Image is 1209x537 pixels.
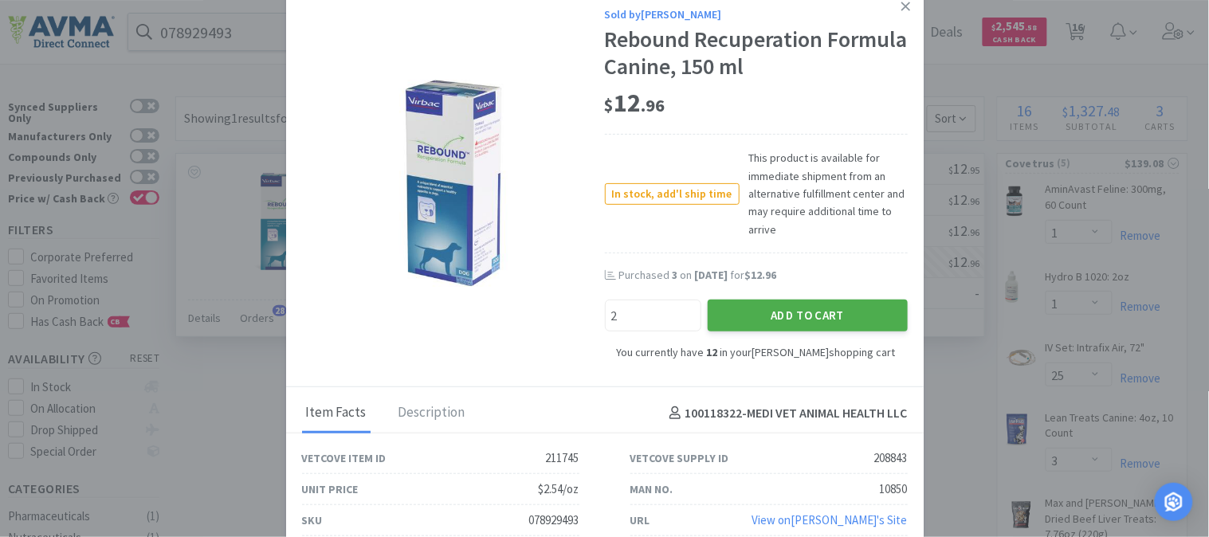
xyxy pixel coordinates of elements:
h4: 100118322 - MEDI VET ANIMAL HEALTH LLC [663,403,908,424]
span: [DATE] [695,268,728,282]
div: Unit Price [302,480,359,498]
div: 10850 [880,480,908,499]
input: Qty [606,300,701,331]
div: SKU [302,512,323,529]
div: Vetcove Item ID [302,449,387,467]
div: You currently have in your [PERSON_NAME] shopping cart [605,343,908,361]
div: Vetcove Supply ID [630,449,729,467]
span: $ [605,94,614,116]
span: 3 [673,268,678,282]
div: Rebound Recuperation Formula Canine, 150 ml [605,26,908,80]
div: Man No. [630,480,673,498]
span: This product is available for immediate shipment from an alternative fulfillment center and may r... [740,149,908,238]
strong: 12 [707,345,718,359]
a: View on[PERSON_NAME]'s Site [752,512,908,527]
div: 078929493 [529,511,579,530]
div: 208843 [874,449,908,468]
div: Item Facts [302,394,371,433]
div: Purchased on for [619,268,908,284]
img: c1656cecd48448e59516c6a8b2656d8c_208843.jpeg [350,80,557,287]
div: Sold by [PERSON_NAME] [605,6,908,23]
div: $2.54/oz [539,480,579,499]
div: Description [394,394,469,433]
span: $12.96 [745,268,777,282]
span: In stock, add'l ship time [606,184,739,204]
span: 12 [605,87,665,119]
div: URL [630,512,650,529]
span: . 96 [642,94,665,116]
div: Open Intercom Messenger [1155,483,1193,521]
button: Add to Cart [708,300,908,331]
div: 211745 [546,449,579,468]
